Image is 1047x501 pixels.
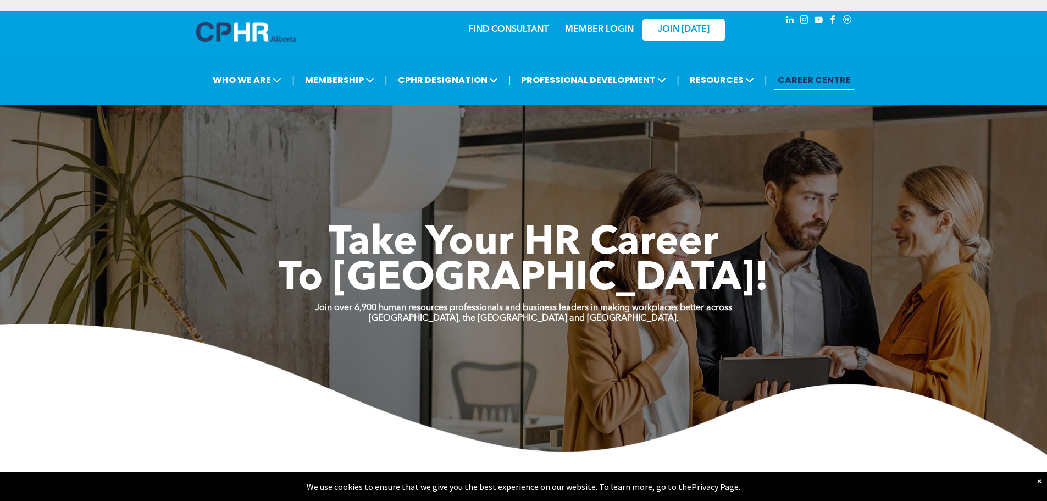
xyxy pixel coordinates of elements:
[302,70,378,90] span: MEMBERSHIP
[774,70,854,90] a: CAREER CENTRE
[209,70,285,90] span: WHO WE ARE
[686,70,757,90] span: RESOURCES
[395,70,501,90] span: CPHR DESIGNATION
[827,14,839,29] a: facebook
[292,69,295,91] li: |
[658,25,710,35] span: JOIN [DATE]
[784,14,796,29] a: linkedin
[813,14,825,29] a: youtube
[468,25,549,34] a: FIND CONSULTANT
[315,304,732,312] strong: Join over 6,900 human resources professionals and business leaders in making workplaces better ac...
[799,14,811,29] a: instagram
[841,14,854,29] a: Social network
[642,19,725,41] a: JOIN [DATE]
[518,70,669,90] span: PROFESSIONAL DEVELOPMENT
[1037,475,1042,486] div: Dismiss notification
[369,314,679,323] strong: [GEOGRAPHIC_DATA], the [GEOGRAPHIC_DATA] and [GEOGRAPHIC_DATA].
[508,69,511,91] li: |
[279,260,769,299] span: To [GEOGRAPHIC_DATA]!
[691,481,740,492] a: Privacy Page.
[565,25,634,34] a: MEMBER LOGIN
[329,224,718,263] span: Take Your HR Career
[677,69,679,91] li: |
[196,22,296,42] img: A blue and white logo for cp alberta
[765,69,767,91] li: |
[385,69,387,91] li: |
